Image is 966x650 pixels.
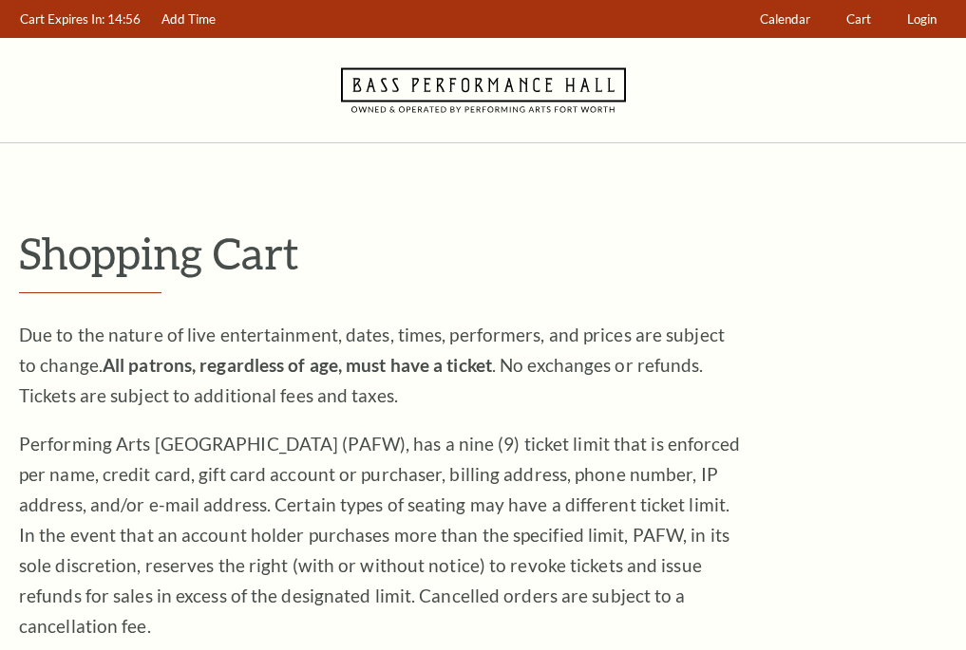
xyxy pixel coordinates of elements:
[907,11,937,27] span: Login
[19,324,725,406] span: Due to the nature of live entertainment, dates, times, performers, and prices are subject to chan...
[751,1,820,38] a: Calendar
[20,11,104,27] span: Cart Expires In:
[846,11,871,27] span: Cart
[19,229,947,277] p: Shopping Cart
[107,11,141,27] span: 14:56
[838,1,881,38] a: Cart
[103,354,492,376] strong: All patrons, regardless of age, must have a ticket
[19,429,741,641] p: Performing Arts [GEOGRAPHIC_DATA] (PAFW), has a nine (9) ticket limit that is enforced per name, ...
[899,1,946,38] a: Login
[760,11,810,27] span: Calendar
[153,1,225,38] a: Add Time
